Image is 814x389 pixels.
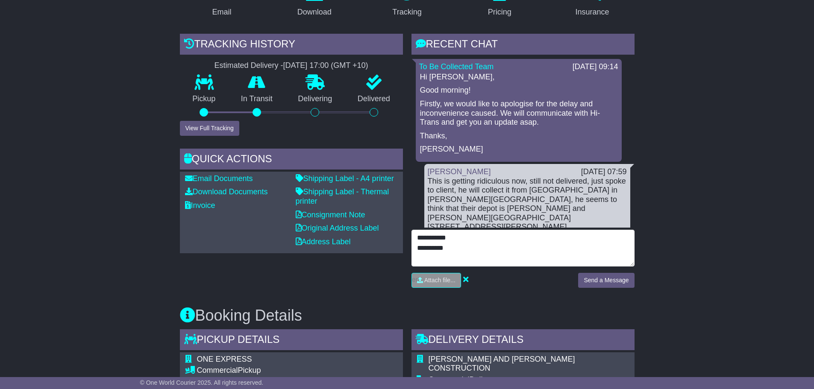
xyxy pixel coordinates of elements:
[411,34,635,57] div: RECENT CHAT
[411,329,635,352] div: Delivery Details
[296,224,379,232] a: Original Address Label
[180,61,403,70] div: Estimated Delivery -
[197,355,252,363] span: ONE EXPRESS
[419,62,494,71] a: To Be Collected Team
[185,201,215,210] a: Invoice
[578,273,634,288] button: Send a Message
[185,174,253,183] a: Email Documents
[428,167,491,176] a: [PERSON_NAME]
[429,375,470,384] span: Commercial
[197,366,238,374] span: Commercial
[283,61,368,70] div: [DATE] 17:00 (GMT +10)
[420,145,617,154] p: [PERSON_NAME]
[296,211,365,219] a: Consignment Note
[180,34,403,57] div: Tracking history
[429,355,575,373] span: [PERSON_NAME] AND [PERSON_NAME] CONSTRUCTION
[180,329,403,352] div: Pickup Details
[185,187,268,196] a: Download Documents
[345,94,403,104] p: Delivered
[420,99,617,127] p: Firstly, we would like to apologise for the delay and inconvenience caused. We will communicate w...
[212,6,231,18] div: Email
[140,379,264,386] span: © One World Courier 2025. All rights reserved.
[180,94,229,104] p: Pickup
[392,6,421,18] div: Tracking
[581,167,627,177] div: [DATE] 07:59
[420,86,617,95] p: Good morning!
[228,94,285,104] p: In Transit
[180,307,635,324] h3: Booking Details
[296,237,351,246] a: Address Label
[197,366,327,375] div: Pickup
[180,121,239,136] button: View Full Tracking
[428,177,627,251] div: This is getting ridiculous now, still not delivered, just spoke to client, he will collect it fro...
[573,62,618,72] div: [DATE] 09:14
[576,6,609,18] div: Insurance
[296,187,389,205] a: Shipping Label - Thermal printer
[420,73,617,82] p: Hi [PERSON_NAME],
[297,6,332,18] div: Download
[285,94,345,104] p: Delivering
[488,6,511,18] div: Pricing
[429,375,629,385] div: Delivery
[296,174,394,183] a: Shipping Label - A4 printer
[420,132,617,141] p: Thanks,
[180,149,403,172] div: Quick Actions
